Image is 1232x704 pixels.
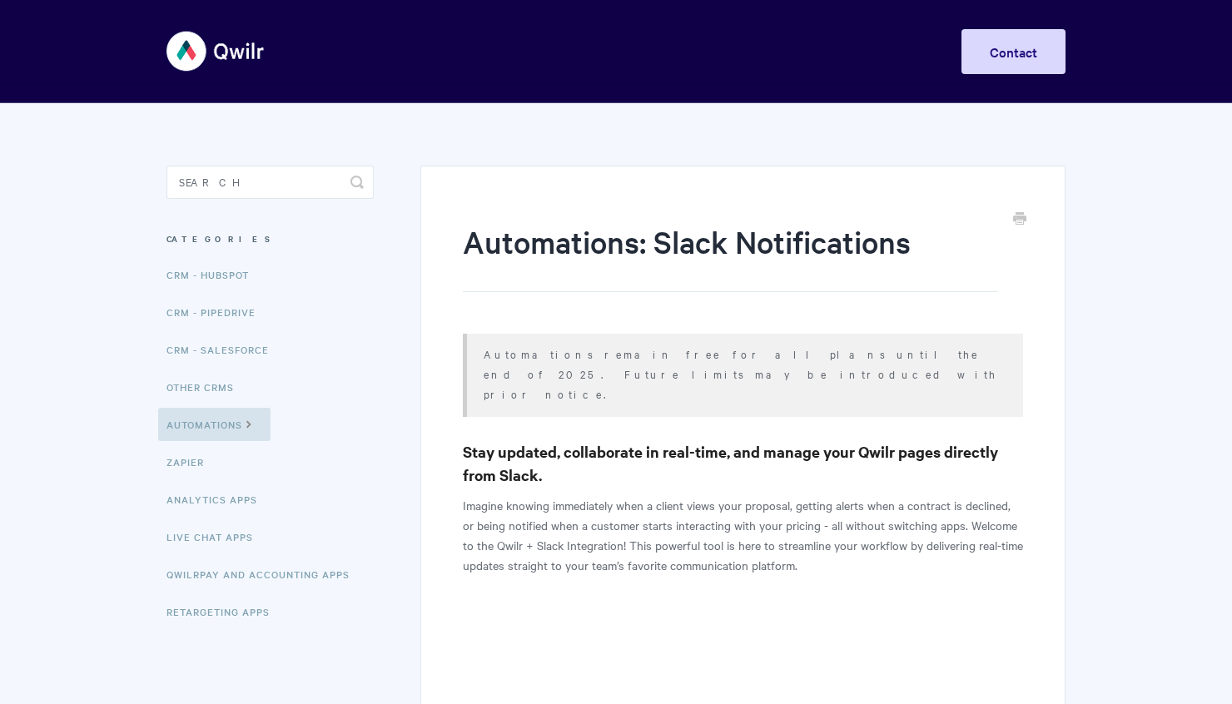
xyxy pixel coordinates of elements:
h3: Categories [166,224,374,254]
a: Analytics Apps [166,483,270,516]
a: Print this Article [1013,211,1026,229]
a: Zapier [166,445,216,478]
a: Contact [961,29,1066,74]
img: Qwilr Help Center [166,20,266,82]
a: CRM - Salesforce [166,333,281,366]
strong: Stay updated, collaborate in real-time, and manage your Qwilr pages directly from Slack. [463,441,998,485]
a: Live Chat Apps [166,520,266,553]
a: Other CRMs [166,370,246,404]
a: QwilrPay and Accounting Apps [166,558,362,591]
h1: Automations: Slack Notifications [463,221,998,292]
a: CRM - HubSpot [166,258,261,291]
p: Automations remain free for all plans until the end of 2025. Future limits may be introduced with... [484,344,1002,404]
input: Search [166,166,374,199]
a: Retargeting Apps [166,595,282,628]
a: Automations [158,408,271,441]
p: Imagine knowing immediately when a client views your proposal, getting alerts when a contract is ... [463,495,1023,575]
a: CRM - Pipedrive [166,295,268,329]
